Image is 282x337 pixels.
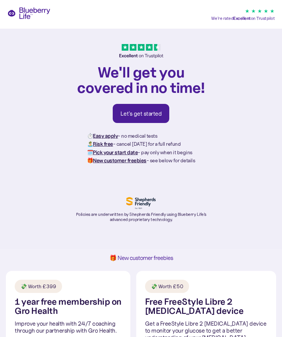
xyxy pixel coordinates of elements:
p: ⏱️ - no medical tests 🏝️ - cancel [DATE] for a full refund 🗓️ - pay only when it begins 🎁 - see b... [87,132,195,165]
h1: 1 year free membership on Gro Health [15,297,122,316]
div: Let's get started [120,110,162,117]
div: 💸 Worth £50 [151,283,183,290]
p: Policies are underwritten by Shepherds Friendly using Blueberry Life’s advanced proprietary techn... [73,212,209,222]
p: Improve your health with 24/7 coaching through our partnership with Gro Health. [15,320,122,334]
a: Let's get started [113,104,170,123]
h1: We'll get you covered in no time! [73,64,209,95]
h1: 🎁 New customer freebies [12,255,270,261]
strong: New customer freebies [93,157,147,164]
h1: Free FreeStyle Libre 2 [MEDICAL_DATA] device [145,297,267,316]
strong: Risk free [93,141,113,147]
strong: Easy apply [93,133,118,139]
a: Policies are underwritten by Shepherds Friendly using Blueberry Life’s advanced proprietary techn... [73,197,209,222]
strong: Pick your start date [93,149,138,156]
div: 💸 Worth £399 [21,283,56,290]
